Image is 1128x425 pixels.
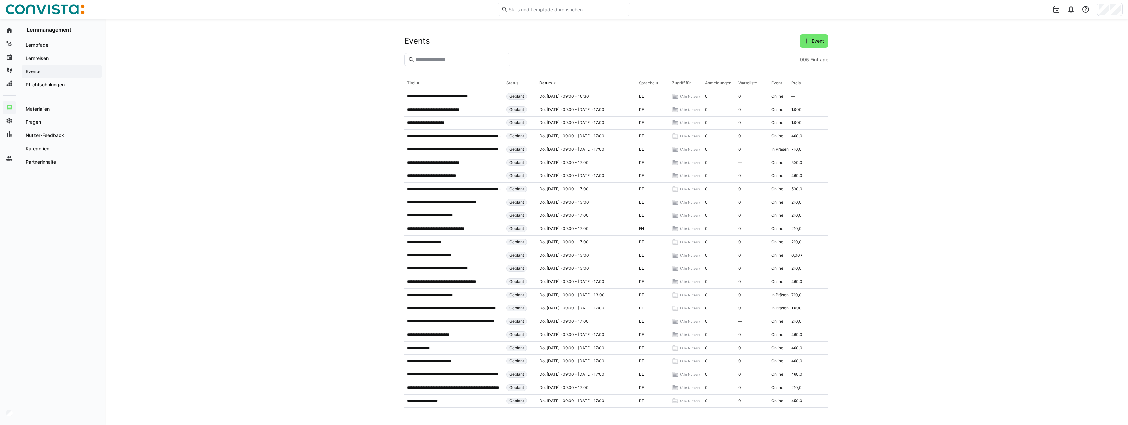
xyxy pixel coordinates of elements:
span: DE [639,292,644,298]
span: Geplant [509,239,524,245]
div: Zugriff für [672,80,691,86]
span: 460,00 € [791,133,809,139]
span: 0 [705,160,708,165]
span: Online [771,133,783,139]
span: (Alle Nutzer) [680,173,700,178]
span: Online [771,94,783,99]
span: (Alle Nutzer) [680,306,700,310]
span: 0 [738,253,741,258]
span: Do, [DATE] · 09:00 - [DATE] · 17:00 [539,279,604,284]
span: DE [639,239,644,245]
span: 450,00 € [791,398,809,403]
span: 0 [738,266,741,271]
span: Geplant [509,358,524,364]
span: (Alle Nutzer) [680,107,700,112]
span: 460,00 € [791,345,809,351]
span: Geplant [509,107,524,112]
span: 0 [705,186,708,192]
span: DE [639,133,644,139]
span: 0 [705,279,708,284]
span: Geplant [509,120,524,125]
span: 0 [738,133,741,139]
span: (Alle Nutzer) [680,253,700,258]
span: 0 [705,345,708,351]
span: Geplant [509,200,524,205]
span: 210,00 € [791,200,808,205]
span: (Alle Nutzer) [680,399,700,403]
span: 0 [738,239,741,245]
span: 0 [705,306,708,311]
span: 0 [705,133,708,139]
span: Do, [DATE] · 09:00 - [DATE] · 17:00 [539,120,604,125]
span: Geplant [509,332,524,337]
span: Do, [DATE] · 09:00 - [DATE] · 17:00 [539,358,604,364]
div: Status [506,80,518,86]
div: Preis [791,80,801,86]
span: DE [639,107,644,112]
span: 0 [705,213,708,218]
span: 995 [800,56,809,63]
span: 500,00 € [791,160,809,165]
span: DE [639,213,644,218]
span: 0 [705,120,708,125]
span: 460,00 € [791,279,809,284]
span: 0 [705,372,708,377]
h2: Events [404,36,430,46]
span: 0 [705,226,708,231]
span: Do, [DATE] · 09:00 - [DATE] · 17:00 [539,133,604,139]
span: 710,00 € [791,147,808,152]
span: Geplant [509,319,524,324]
span: DE [639,173,644,178]
span: 0 [705,173,708,178]
span: 0 [738,186,741,192]
span: Geplant [509,186,524,192]
span: DE [639,332,644,337]
span: Online [771,385,783,390]
span: Online [771,332,783,337]
span: 0 [705,107,708,112]
span: Geplant [509,385,524,390]
span: (Alle Nutzer) [680,160,700,165]
span: Geplant [509,398,524,403]
span: (Alle Nutzer) [680,279,700,284]
span: (Alle Nutzer) [680,94,700,99]
span: 210,00 € [791,226,808,231]
span: Geplant [509,160,524,165]
span: DE [639,147,644,152]
span: 1.000,00 € [791,120,812,125]
span: (Alle Nutzer) [680,200,700,205]
div: Anmeldungen [705,80,731,86]
span: 210,00 € [791,319,808,324]
span: DE [639,160,644,165]
span: Geplant [509,173,524,178]
span: 0 [738,398,741,403]
span: Geplant [509,94,524,99]
span: Online [771,186,783,192]
span: (Alle Nutzer) [680,213,700,218]
span: 210,00 € [791,213,808,218]
span: 210,00 € [791,385,808,390]
span: (Alle Nutzer) [680,372,700,377]
span: (Alle Nutzer) [680,147,700,152]
div: Datum [539,80,552,86]
span: Geplant [509,372,524,377]
span: — [791,94,795,99]
span: In Präsenz [771,147,791,152]
span: Do, [DATE] · 09:00 - [DATE] · 17:00 [539,345,604,351]
span: DE [639,345,644,351]
span: 0 [738,94,741,99]
span: (Alle Nutzer) [680,385,700,390]
span: Geplant [509,213,524,218]
span: DE [639,186,644,192]
div: Warteliste [738,80,757,86]
span: Online [771,173,783,178]
span: Online [771,398,783,403]
span: Do, [DATE] · 09:00 - 17:00 [539,213,589,218]
span: 0 [705,385,708,390]
span: 0 [738,213,741,218]
span: DE [639,306,644,311]
span: 0 [705,358,708,364]
span: 0 [738,107,741,112]
span: DE [639,358,644,364]
span: Geplant [509,292,524,298]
